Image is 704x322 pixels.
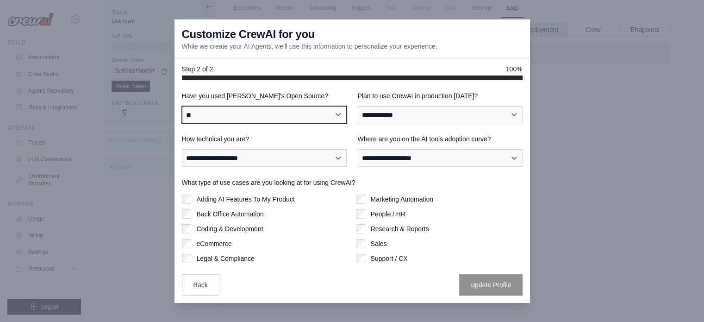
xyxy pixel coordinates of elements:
h3: Customize CrewAI for you [182,27,315,42]
label: Sales [371,239,387,248]
label: Research & Reports [371,224,429,234]
button: Back [182,274,219,296]
label: How technical you are? [182,134,347,144]
label: What type of use cases are you looking at for using CrewAI? [182,178,523,187]
label: Marketing Automation [371,195,433,204]
iframe: Chat Widget [658,278,704,322]
label: Where are you on the AI tools adoption curve? [358,134,523,144]
label: Adding AI Features To My Product [197,195,295,204]
label: eCommerce [197,239,232,248]
label: Legal & Compliance [197,254,255,263]
span: 100% [506,64,523,74]
label: Support / CX [371,254,408,263]
label: Have you used [PERSON_NAME]'s Open Source? [182,91,347,101]
button: Update Profile [459,274,523,296]
label: People / HR [371,209,405,219]
label: Back Office Automation [197,209,264,219]
span: Step 2 of 2 [182,64,213,74]
label: Coding & Development [197,224,263,234]
label: Plan to use CrewAI in production [DATE]? [358,91,523,101]
p: While we create your AI Agents, we'll use this information to personalize your experience. [182,42,437,51]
